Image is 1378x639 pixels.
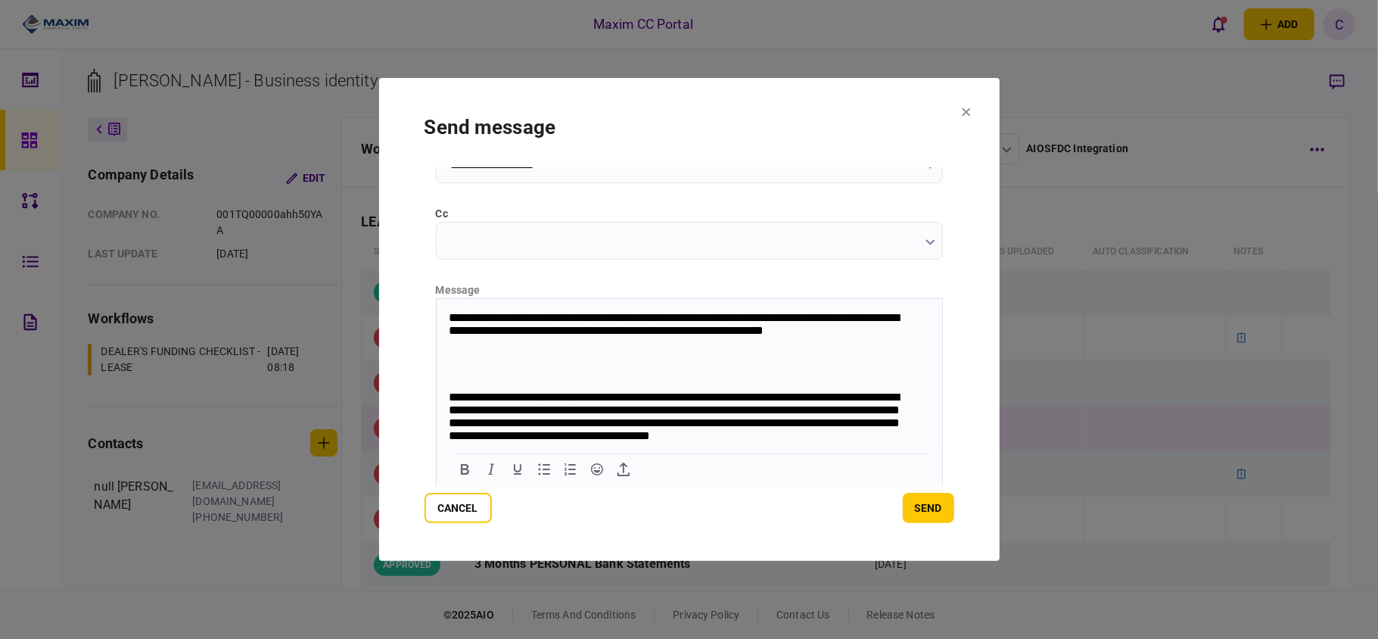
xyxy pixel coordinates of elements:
button: Bullet list [531,459,557,480]
label: cc [436,206,943,222]
input: cc [436,222,943,260]
button: send [903,493,954,523]
button: Numbered list [558,459,583,480]
div: message [436,282,943,298]
h1: send message [425,116,954,139]
button: Underline [505,459,530,480]
button: Italic [478,459,504,480]
button: Cancel [425,493,492,523]
iframe: Rich Text Area [437,299,942,450]
button: Emojis [584,459,610,480]
button: Bold [452,459,477,480]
